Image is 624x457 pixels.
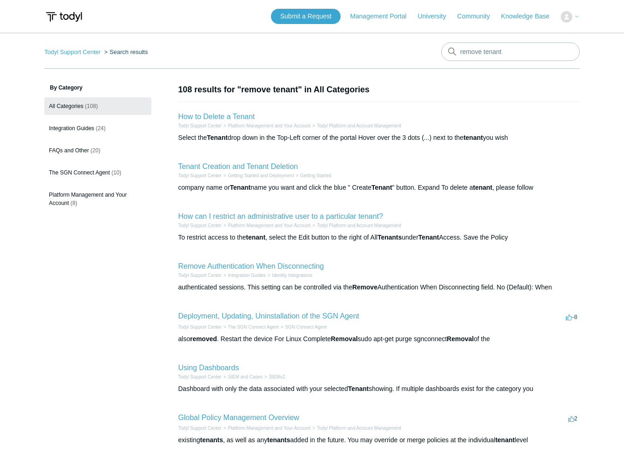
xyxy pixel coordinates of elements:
[300,173,331,178] a: Getting Started
[267,436,290,444] em: tenants
[311,222,401,229] li: Todyl Platform and Account Management
[352,283,377,291] em: Remove
[285,325,327,330] a: SGN Connect Agent
[266,272,312,279] li: Identity Integrations
[178,122,222,129] li: Todyl Support Center
[178,222,222,229] li: Todyl Support Center
[44,48,102,55] li: Todyl Support Center
[178,84,580,96] h1: 108 results for "remove tenant" in All Categories
[228,223,311,228] a: Platform Management and Your Account
[178,262,324,270] a: Remove Authentication When Disconnecting
[44,164,151,181] a: The SGN Connect Agent (10)
[178,113,255,120] a: How to Delete a Tenant
[44,97,151,115] a: All Categories (108)
[178,173,222,178] a: Todyl Support Center
[178,183,580,192] div: company name or name you want and click the blue " Create " button. Expand To delete a , please f...
[294,172,331,179] li: Getting Started
[44,142,151,159] a: FAQs and Other (20)
[71,200,78,206] span: (8)
[44,84,151,92] h3: By Category
[263,373,285,380] li: SIEMv2
[178,123,222,128] a: Todyl Support Center
[49,169,110,176] span: The SGN Connect Agent
[178,312,359,320] a: Deployment, Updating, Uninstallation of the SGN Agent
[44,48,101,55] a: Todyl Support Center
[190,335,217,343] em: removed
[90,147,100,154] span: (20)
[222,425,311,432] li: Platform Management and Your Account
[317,123,401,128] a: Todyl Platform and Account Management
[495,436,515,444] em: tenant
[102,48,148,55] li: Search results
[44,8,84,25] img: Todyl Support Center Help Center home page
[311,122,401,129] li: Todyl Platform and Account Management
[178,273,222,278] a: Todyl Support Center
[463,134,483,141] em: tenant
[269,374,285,379] a: SIEMv2
[271,9,341,24] a: Submit a Request
[418,234,439,241] em: Tenant
[222,272,266,279] li: Integration Guides
[178,426,222,431] a: Todyl Support Center
[44,186,151,212] a: Platform Management and Your Account (8)
[311,425,401,432] li: Todyl Platform and Account Management
[279,324,327,331] li: SGN Connect Agent
[317,223,401,228] a: Todyl Platform and Account Management
[228,273,266,278] a: Integration Guides
[222,122,311,129] li: Platform Management and Your Account
[378,234,402,241] em: Tenants
[473,184,492,191] em: tenant
[178,384,580,394] div: Dashboard with only the data associated with your selected showing. If multiple dashboards exist ...
[350,12,416,21] a: Management Portal
[447,335,474,343] em: Removal
[96,125,105,132] span: (24)
[49,103,84,109] span: All Categories
[178,325,222,330] a: Todyl Support Center
[348,385,369,392] em: Tenant
[372,184,392,191] em: Tenant
[457,12,499,21] a: Community
[222,222,311,229] li: Platform Management and Your Account
[228,123,311,128] a: Platform Management and Your Account
[178,435,580,445] div: existing , as well as any added in the future. You may override or merge policies at the individu...
[246,234,265,241] em: tenant
[111,169,121,176] span: (10)
[228,426,311,431] a: Platform Management and Your Account
[49,125,94,132] span: Integration Guides
[178,425,222,432] li: Todyl Support Center
[178,283,580,292] div: authenticated sessions. This setting can be controlled via the Authentication When Disconnecting ...
[568,415,577,422] span: 2
[178,223,222,228] a: Todyl Support Center
[228,173,294,178] a: Getting Started and Deployment
[331,335,358,343] em: Removal
[207,134,228,141] em: Tenant
[178,364,239,372] a: Using Dashboards
[200,436,223,444] em: tenants
[178,324,222,331] li: Todyl Support Center
[178,212,383,220] a: How can I restrict an administrative user to a particular tenant?
[178,334,580,344] div: also . Restart the device For Linux Complete sudo apt-get purge sgnconnect of the
[178,172,222,179] li: Todyl Support Center
[228,374,263,379] a: SIEM and Cases
[178,373,222,380] li: Todyl Support Center
[178,162,298,170] a: Tenant Creation and Tenant Deletion
[228,325,279,330] a: The SGN Connect Agent
[501,12,559,21] a: Knowledge Base
[418,12,455,21] a: University
[222,324,279,331] li: The SGN Connect Agent
[178,133,580,143] div: Select the drop down in the Top-Left corner of the portal Hover over the 3 dots (...) next to the...
[230,184,251,191] em: Tenant
[566,313,577,320] span: -8
[222,373,263,380] li: SIEM and Cases
[178,233,580,242] div: To restrict access to the , select the Edit button to the right of All under Access. Save the Policy
[44,120,151,137] a: Integration Guides (24)
[441,42,580,61] input: Search
[272,273,312,278] a: Identity Integrations
[178,414,299,421] a: Global Policy Management Overview
[317,426,401,431] a: Todyl Platform and Account Management
[178,272,222,279] li: Todyl Support Center
[49,147,89,154] span: FAQs and Other
[49,192,127,206] span: Platform Management and Your Account
[85,103,98,109] span: (108)
[222,172,294,179] li: Getting Started and Deployment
